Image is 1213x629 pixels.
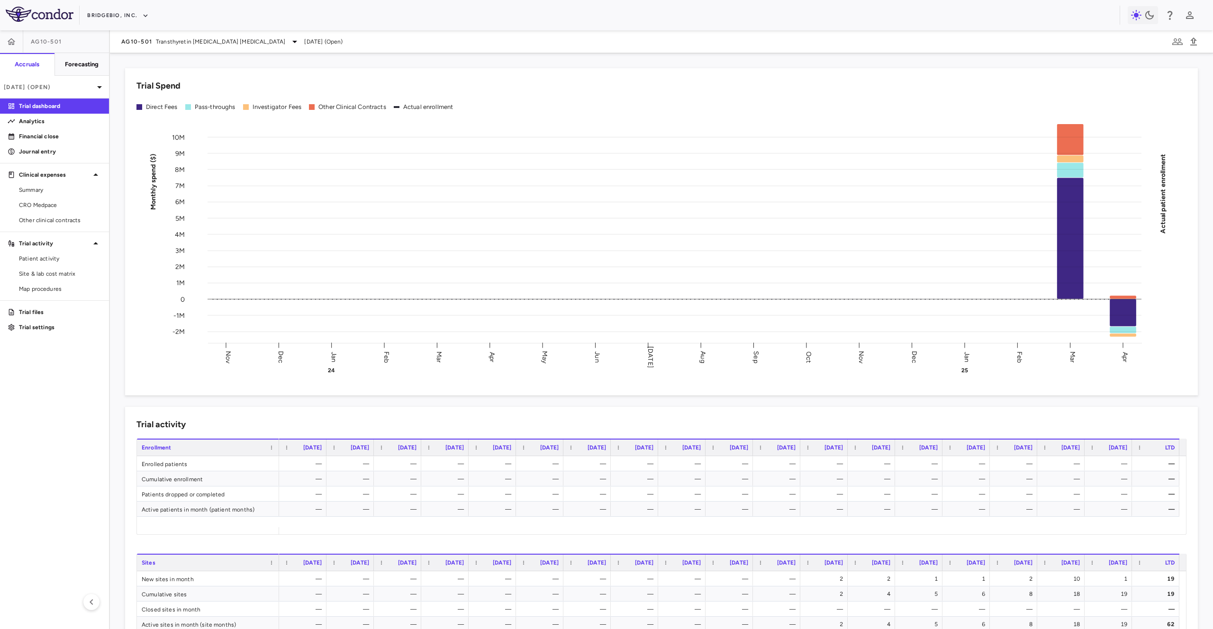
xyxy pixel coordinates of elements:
[667,502,701,517] div: —
[1141,486,1175,502] div: —
[15,60,39,69] h6: Accruals
[856,456,890,471] div: —
[31,38,62,45] span: AG10-501
[525,502,559,517] div: —
[904,602,938,617] div: —
[477,502,511,517] div: —
[1046,471,1080,486] div: —
[572,471,606,486] div: —
[667,571,701,586] div: —
[1141,586,1175,602] div: 19
[19,201,101,209] span: CRO Medpace
[593,351,601,362] text: Jun
[761,456,796,471] div: —
[382,351,390,362] text: Feb
[335,571,369,586] div: —
[136,80,181,92] h6: Trial Spend
[137,571,279,586] div: New sites in month
[1015,351,1023,362] text: Feb
[714,456,748,471] div: —
[961,367,968,374] text: 25
[1121,351,1129,362] text: Apr
[335,586,369,602] div: —
[619,456,653,471] div: —
[1046,486,1080,502] div: —
[19,117,101,126] p: Analytics
[1046,502,1080,517] div: —
[1159,153,1167,233] tspan: Actual patient enrollment
[856,502,890,517] div: —
[951,502,985,517] div: —
[477,602,511,617] div: —
[382,602,416,617] div: —
[382,456,416,471] div: —
[951,486,985,502] div: —
[149,153,157,210] tspan: Monthly spend ($)
[682,444,701,451] span: [DATE]
[856,602,890,617] div: —
[137,486,279,501] div: Patients dropped or completed
[525,586,559,602] div: —
[175,182,185,190] tspan: 7M
[572,456,606,471] div: —
[619,486,653,502] div: —
[1093,502,1127,517] div: —
[910,350,918,363] text: Dec
[173,311,185,319] tspan: -1M
[1141,456,1175,471] div: —
[635,444,653,451] span: [DATE]
[65,60,99,69] h6: Forecasting
[318,103,386,111] div: Other Clinical Contracts
[809,471,843,486] div: —
[493,444,511,451] span: [DATE]
[951,471,985,486] div: —
[525,602,559,617] div: —
[667,456,701,471] div: —
[951,602,985,617] div: —
[430,502,464,517] div: —
[588,559,606,566] span: [DATE]
[572,486,606,502] div: —
[714,602,748,617] div: —
[998,571,1032,586] div: 2
[477,486,511,502] div: —
[121,38,152,45] span: AG10-501
[1093,602,1127,617] div: —
[919,559,938,566] span: [DATE]
[809,571,843,586] div: 2
[646,346,654,368] text: [DATE]
[477,571,511,586] div: —
[288,486,322,502] div: —
[761,486,796,502] div: —
[951,456,985,471] div: —
[963,351,971,362] text: Jan
[430,602,464,617] div: —
[951,571,985,586] div: 1
[998,502,1032,517] div: —
[572,502,606,517] div: —
[540,559,559,566] span: [DATE]
[288,571,322,586] div: —
[714,586,748,602] div: —
[525,471,559,486] div: —
[398,444,416,451] span: [DATE]
[1141,602,1175,617] div: —
[667,486,701,502] div: —
[19,147,101,156] p: Journal entry
[1165,559,1175,566] span: LTD
[856,586,890,602] div: 4
[1109,559,1127,566] span: [DATE]
[19,323,101,332] p: Trial settings
[967,444,985,451] span: [DATE]
[288,602,322,617] div: —
[87,8,149,23] button: BridgeBio, Inc.
[1014,559,1032,566] span: [DATE]
[714,486,748,502] div: —
[335,486,369,502] div: —
[730,444,748,451] span: [DATE]
[477,586,511,602] div: —
[335,602,369,617] div: —
[809,486,843,502] div: —
[682,559,701,566] span: [DATE]
[761,602,796,617] div: —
